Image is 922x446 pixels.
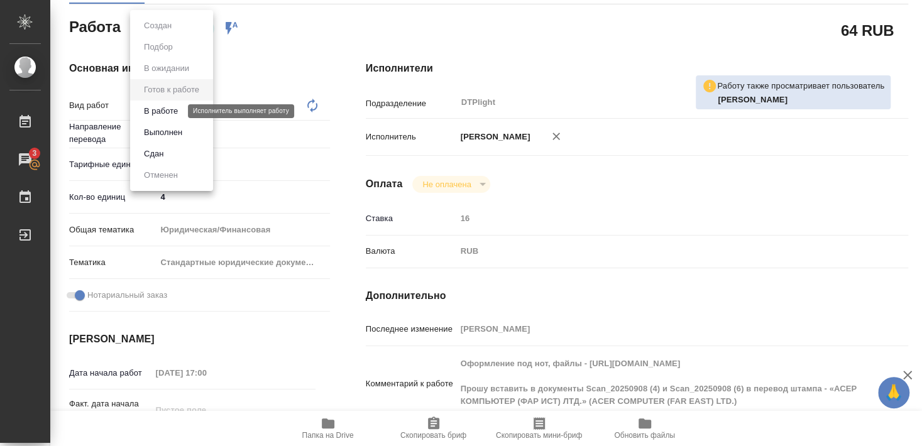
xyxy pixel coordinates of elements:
button: Отменен [140,168,182,182]
button: В ожидании [140,62,193,75]
button: Выполнен [140,126,186,139]
button: Создан [140,19,175,33]
button: Сдан [140,147,167,161]
button: Подбор [140,40,177,54]
button: В работе [140,104,182,118]
button: Готов к работе [140,83,203,97]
